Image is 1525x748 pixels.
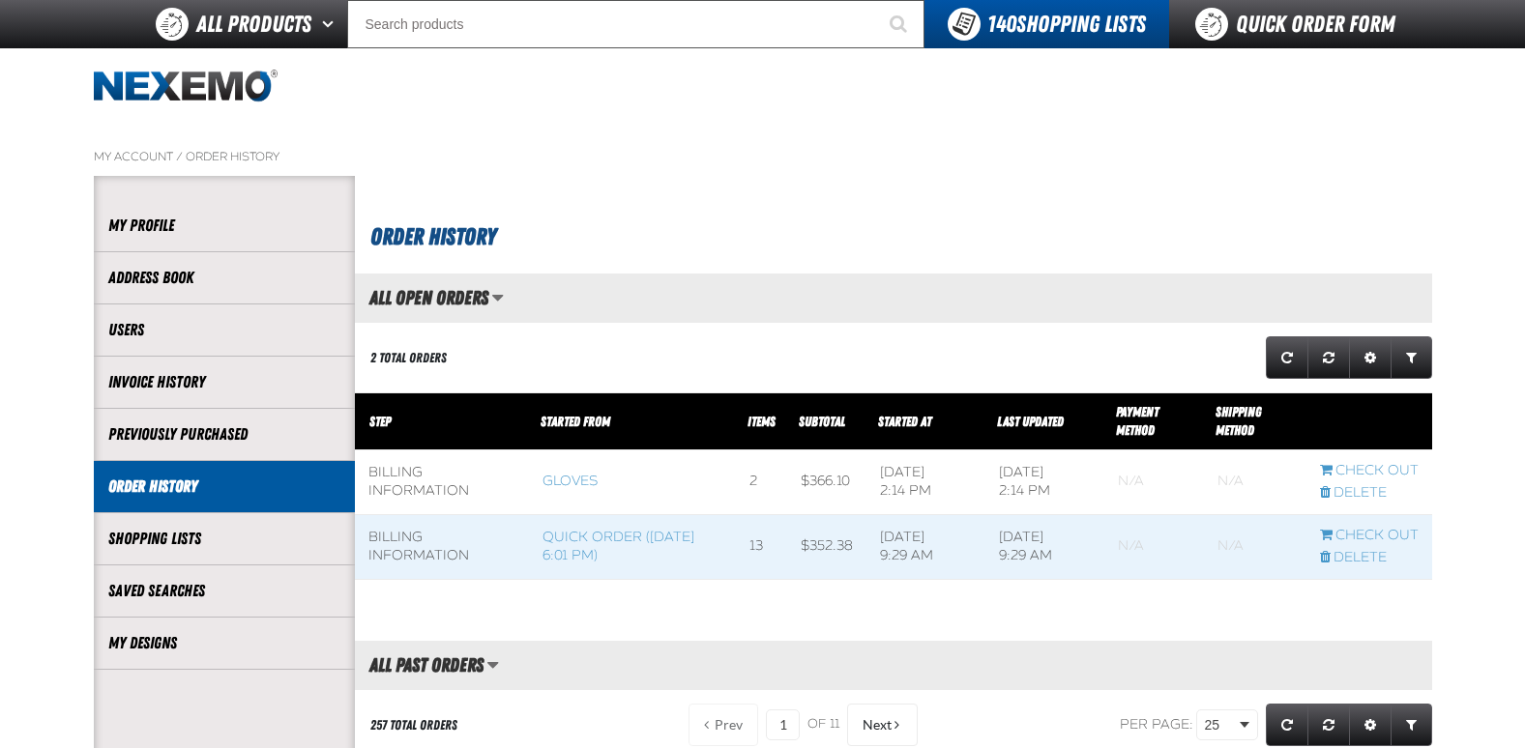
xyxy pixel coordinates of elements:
[108,215,340,237] a: My Profile
[799,414,845,429] a: Subtotal
[108,267,340,289] a: Address Book
[543,529,694,563] a: Quick Order ([DATE] 6:01 PM)
[108,475,340,498] a: Order History
[370,716,457,734] div: 257 Total Orders
[186,149,279,164] a: Order History
[1320,549,1419,567] a: Delete checkout started from Quick Order (2/1/2023, 6:01 PM)
[1116,404,1158,438] a: Payment Method
[987,11,1016,38] strong: 140
[1205,715,1236,735] span: 25
[1216,404,1261,438] span: Shipping Method
[1204,514,1306,579] td: Blank
[196,7,311,42] span: All Products
[863,717,892,733] span: Next Page
[1391,336,1432,379] a: Expand or Collapse Grid Filters
[766,709,800,740] input: Current page number
[997,414,1064,429] a: Last Updated
[1349,704,1392,746] a: Expand or Collapse Grid Settings
[94,70,278,103] a: Home
[368,529,515,565] div: Billing Information
[878,414,931,429] a: Started At
[543,473,598,489] a: GLOVES
[787,514,866,579] td: $352.38
[748,414,776,429] span: Items
[491,281,504,314] button: Manage grid views. Current view is All Open Orders
[1320,484,1419,503] a: Delete checkout started from GLOVES
[541,414,610,429] span: Started From
[847,704,918,746] button: Next Page
[94,149,1432,164] nav: Breadcrumbs
[108,632,340,654] a: My Designs
[94,70,278,103] img: Nexemo logo
[369,414,391,429] span: Step
[370,223,496,250] span: Order History
[368,464,515,501] div: Billing Information
[1306,393,1432,450] th: Row actions
[108,319,340,341] a: Users
[866,514,985,579] td: [DATE] 9:29 AM
[108,580,340,602] a: Saved Searches
[736,514,787,579] td: 13
[1307,336,1350,379] a: Reset grid action
[1104,450,1204,515] td: Blank
[787,450,866,515] td: $366.10
[370,349,447,367] div: 2 Total Orders
[94,149,173,164] a: My Account
[1120,716,1193,733] span: Per page:
[1349,336,1392,379] a: Expand or Collapse Grid Settings
[108,371,340,393] a: Invoice History
[1307,704,1350,746] a: Reset grid action
[1266,336,1308,379] a: Refresh grid action
[176,149,183,164] span: /
[108,423,340,446] a: Previously Purchased
[486,648,499,681] button: Manage grid views. Current view is All Past Orders
[1320,462,1419,480] a: Continue checkout started from GLOVES
[1204,450,1306,515] td: Blank
[736,450,787,515] td: 2
[866,450,985,515] td: [DATE] 2:14 PM
[987,11,1146,38] span: Shopping Lists
[807,716,839,734] span: of 11
[985,450,1104,515] td: [DATE] 2:14 PM
[1104,514,1204,579] td: Blank
[355,287,488,308] h2: All Open Orders
[355,654,484,676] h2: All Past Orders
[985,514,1104,579] td: [DATE] 9:29 AM
[1320,527,1419,545] a: Continue checkout started from Quick Order (2/1/2023, 6:01 PM)
[1266,704,1308,746] a: Refresh grid action
[1391,704,1432,746] a: Expand or Collapse Grid Filters
[108,528,340,550] a: Shopping Lists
